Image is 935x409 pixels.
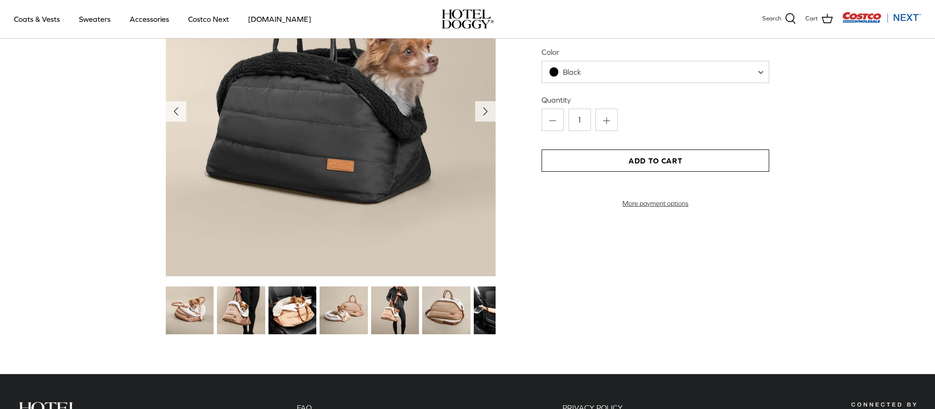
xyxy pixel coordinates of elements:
a: [DOMAIN_NAME] [240,3,320,35]
label: Color [542,47,769,57]
span: Black [542,61,769,83]
span: Cart [805,14,818,24]
img: Costco Next [842,12,921,23]
a: Visit Costco Next [842,18,921,25]
img: small dog in a tan dog carrier on a black seat in the car [268,286,316,334]
a: Coats & Vests [6,3,68,35]
a: hoteldoggy.com hoteldoggycom [442,9,494,29]
button: Add to Cart [542,149,769,172]
input: Quantity [569,109,591,131]
label: Quantity [542,95,769,105]
button: Next [475,101,496,122]
a: More payment options [542,200,769,208]
a: Sweaters [71,3,119,35]
span: Black [542,67,600,77]
button: Previous [166,101,186,122]
span: Black [563,68,581,76]
a: Search [762,13,796,25]
a: Accessories [121,3,177,35]
img: hoteldoggycom [442,9,494,29]
a: Costco Next [180,3,237,35]
a: Cart [805,13,833,25]
span: Search [762,14,781,24]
